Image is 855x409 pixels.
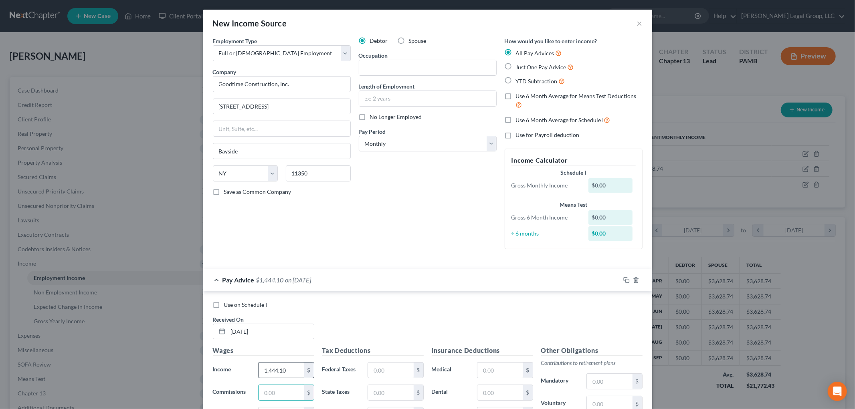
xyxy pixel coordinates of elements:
[285,276,311,284] span: on [DATE]
[588,210,633,225] div: $0.00
[588,178,633,193] div: $0.00
[523,363,533,378] div: $
[516,93,637,99] span: Use 6 Month Average for Means Test Deductions
[213,346,314,356] h5: Wages
[304,385,314,400] div: $
[209,385,255,401] label: Commissions
[516,50,554,56] span: All Pay Advices
[222,276,255,284] span: Pay Advice
[428,362,473,378] label: Medical
[213,143,350,159] input: Enter city...
[370,113,422,120] span: No Longer Employed
[359,60,496,75] input: --
[523,385,533,400] div: $
[224,301,267,308] span: Use on Schedule I
[213,18,287,29] div: New Income Source
[507,181,585,189] div: Gross Monthly Income
[228,324,314,339] input: MM/DD/YYYY
[213,99,350,114] input: Enter address...
[516,117,604,123] span: Use 6 Month Average for Schedule I
[213,366,231,373] span: Income
[633,374,642,389] div: $
[213,121,350,136] input: Unit, Suite, etc...
[304,363,314,378] div: $
[588,226,633,241] div: $0.00
[318,385,364,401] label: State Taxes
[409,37,426,44] span: Spouse
[541,346,643,356] h5: Other Obligations
[359,51,388,60] label: Occupation
[511,169,636,177] div: Schedule I
[477,363,523,378] input: 0.00
[224,188,291,195] span: Save as Common Company
[213,38,257,44] span: Employment Type
[507,214,585,222] div: Gross 6 Month Income
[414,385,423,400] div: $
[213,76,351,92] input: Search company by name...
[516,131,580,138] span: Use for Payroll deduction
[587,374,632,389] input: 0.00
[259,385,304,400] input: 0.00
[516,78,558,85] span: YTD Subtraction
[511,155,636,165] h5: Income Calculator
[511,201,636,209] div: Means Test
[322,346,424,356] h5: Tax Deductions
[368,363,413,378] input: 0.00
[516,64,566,71] span: Just One Pay Advice
[368,385,413,400] input: 0.00
[286,165,351,181] input: Enter zip...
[259,363,304,378] input: 0.00
[428,385,473,401] label: Dental
[637,18,643,28] button: ×
[359,91,496,106] input: ex: 2 years
[541,359,643,367] p: Contributions to retirement plans
[318,362,364,378] label: Federal Taxes
[359,128,386,135] span: Pay Period
[432,346,533,356] h5: Insurance Deductions
[414,363,423,378] div: $
[828,382,847,401] div: Open Intercom Messenger
[477,385,523,400] input: 0.00
[213,316,244,323] span: Received On
[507,230,585,238] div: ÷ 6 months
[213,69,236,75] span: Company
[256,276,284,284] span: $1,444.10
[537,373,583,389] label: Mandatory
[359,82,415,91] label: Length of Employment
[505,37,597,45] label: How would you like to enter income?
[370,37,388,44] span: Debtor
